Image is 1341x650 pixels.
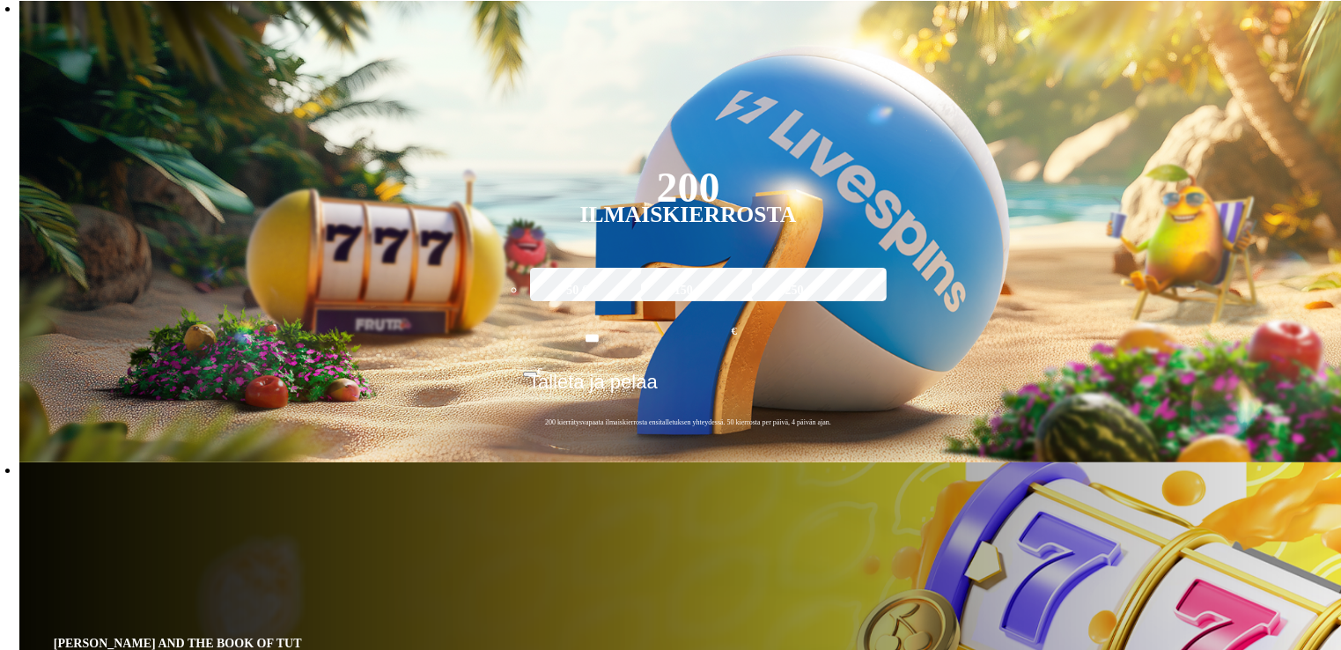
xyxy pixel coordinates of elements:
span: € [732,323,737,340]
button: Talleta ja pelaa [523,370,853,407]
span: € [537,366,542,376]
div: Ilmaiskierrosta [580,204,797,225]
label: 50 € [526,265,629,316]
label: 250 € [748,265,851,316]
span: Talleta ja pelaa [528,371,658,406]
label: 150 € [637,265,740,316]
div: 200 [656,177,719,198]
span: 200 kierrätysvapaata ilmaiskierrosta ensitalletuksen yhteydessä. 50 kierrosta per päivä, 4 päivän... [523,417,853,427]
